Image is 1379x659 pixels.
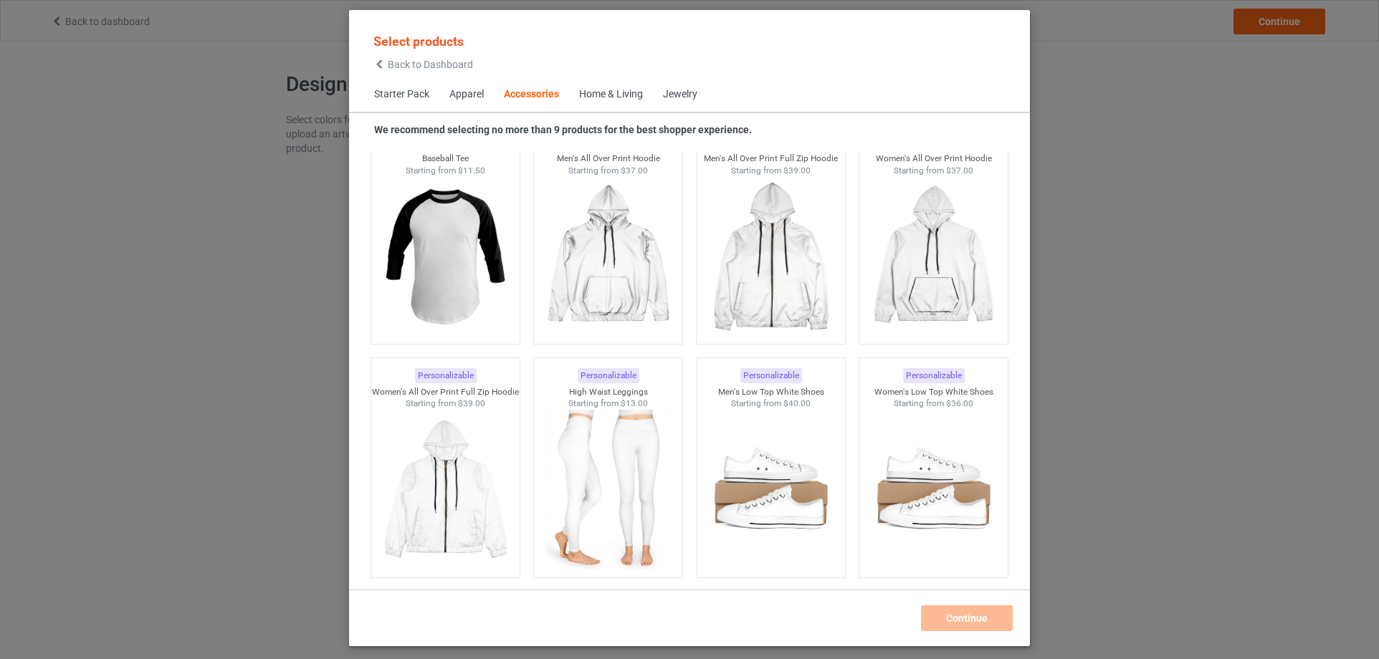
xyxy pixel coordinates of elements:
[697,153,846,165] div: Men's All Over Print Full Zip Hoodie
[697,398,846,410] div: Starting from
[534,398,683,410] div: Starting from
[381,176,510,337] img: regular.jpg
[697,386,846,398] div: Men's Low Top White Shoes
[859,398,1008,410] div: Starting from
[381,410,510,570] img: regular.jpg
[783,165,811,175] span: $39.00
[578,368,639,383] div: Personalizable
[621,398,648,408] span: $13.00
[415,368,477,383] div: Personalizable
[388,59,473,70] span: Back to Dashboard
[869,176,998,337] img: regular.jpg
[707,410,835,570] img: regular.jpg
[371,153,520,165] div: Baseball Tee
[859,386,1008,398] div: Women's Low Top White Shoes
[534,386,683,398] div: High Waist Leggings
[449,87,484,102] div: Apparel
[621,165,648,175] span: $37.00
[364,77,439,112] span: Starter Pack
[903,368,965,383] div: Personalizable
[373,34,464,49] span: Select products
[740,368,802,383] div: Personalizable
[504,87,559,102] div: Accessories
[783,398,811,408] span: $40.00
[458,165,485,175] span: $11.50
[579,87,643,102] div: Home & Living
[544,176,672,337] img: regular.jpg
[946,165,973,175] span: $37.00
[697,165,846,177] div: Starting from
[859,153,1008,165] div: Women's All Over Print Hoodie
[946,398,973,408] span: $36.00
[371,398,520,410] div: Starting from
[371,165,520,177] div: Starting from
[859,165,1008,177] div: Starting from
[663,87,697,102] div: Jewelry
[371,386,520,398] div: Women's All Over Print Full Zip Hoodie
[869,410,998,570] img: regular.jpg
[458,398,485,408] span: $39.00
[374,124,752,135] strong: We recommend selecting no more than 9 products for the best shopper experience.
[707,176,835,337] img: regular.jpg
[534,153,683,165] div: Men's All Over Print Hoodie
[534,165,683,177] div: Starting from
[544,410,672,570] img: regular.jpg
